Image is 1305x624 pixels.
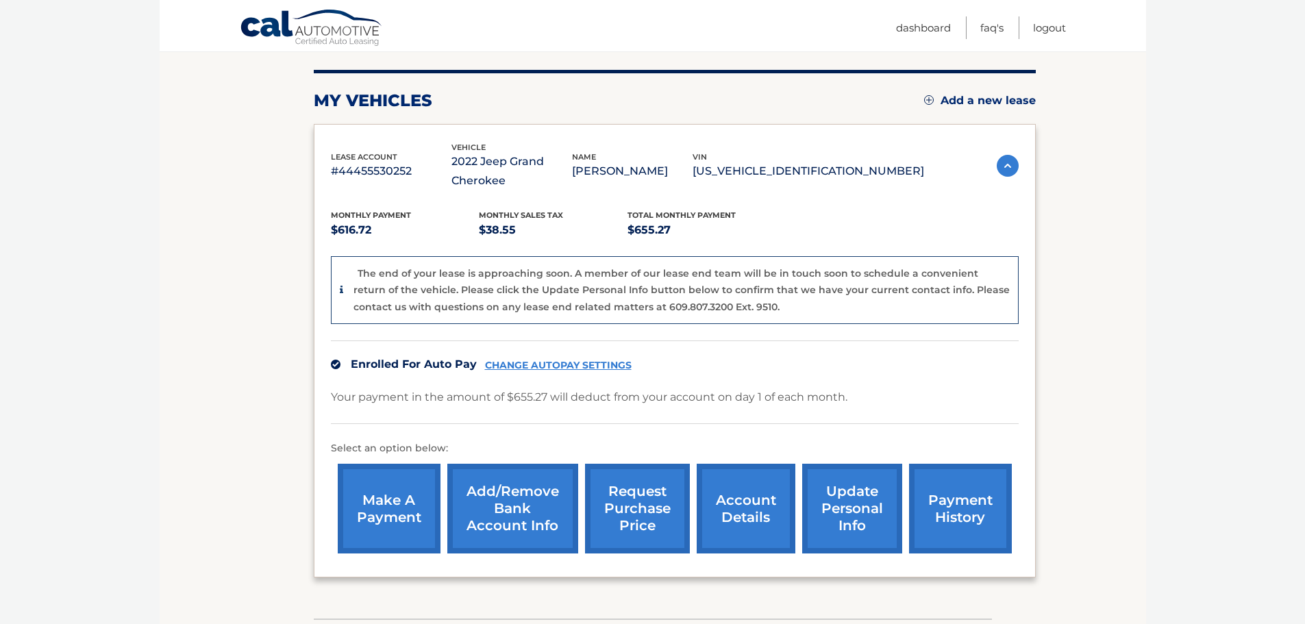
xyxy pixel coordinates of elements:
a: FAQ's [980,16,1004,39]
p: The end of your lease is approaching soon. A member of our lease end team will be in touch soon t... [353,267,1010,313]
a: Dashboard [896,16,951,39]
p: [PERSON_NAME] [572,162,693,181]
img: accordion-active.svg [997,155,1019,177]
p: $655.27 [627,221,776,240]
span: vin [693,152,707,162]
p: $38.55 [479,221,627,240]
a: account details [697,464,795,553]
a: request purchase price [585,464,690,553]
span: Monthly Payment [331,210,411,220]
a: Logout [1033,16,1066,39]
h2: my vehicles [314,90,432,111]
a: make a payment [338,464,440,553]
span: Enrolled For Auto Pay [351,358,477,371]
img: add.svg [924,95,934,105]
a: Cal Automotive [240,9,384,49]
p: Select an option below: [331,440,1019,457]
span: Monthly sales Tax [479,210,563,220]
img: check.svg [331,360,340,369]
a: update personal info [802,464,902,553]
p: Your payment in the amount of $655.27 will deduct from your account on day 1 of each month. [331,388,847,407]
p: $616.72 [331,221,480,240]
span: lease account [331,152,397,162]
p: [US_VEHICLE_IDENTIFICATION_NUMBER] [693,162,924,181]
p: #44455530252 [331,162,451,181]
span: name [572,152,596,162]
p: 2022 Jeep Grand Cherokee [451,152,572,190]
span: Total Monthly Payment [627,210,736,220]
a: CHANGE AUTOPAY SETTINGS [485,360,632,371]
a: Add/Remove bank account info [447,464,578,553]
span: vehicle [451,142,486,152]
a: Add a new lease [924,94,1036,108]
a: payment history [909,464,1012,553]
